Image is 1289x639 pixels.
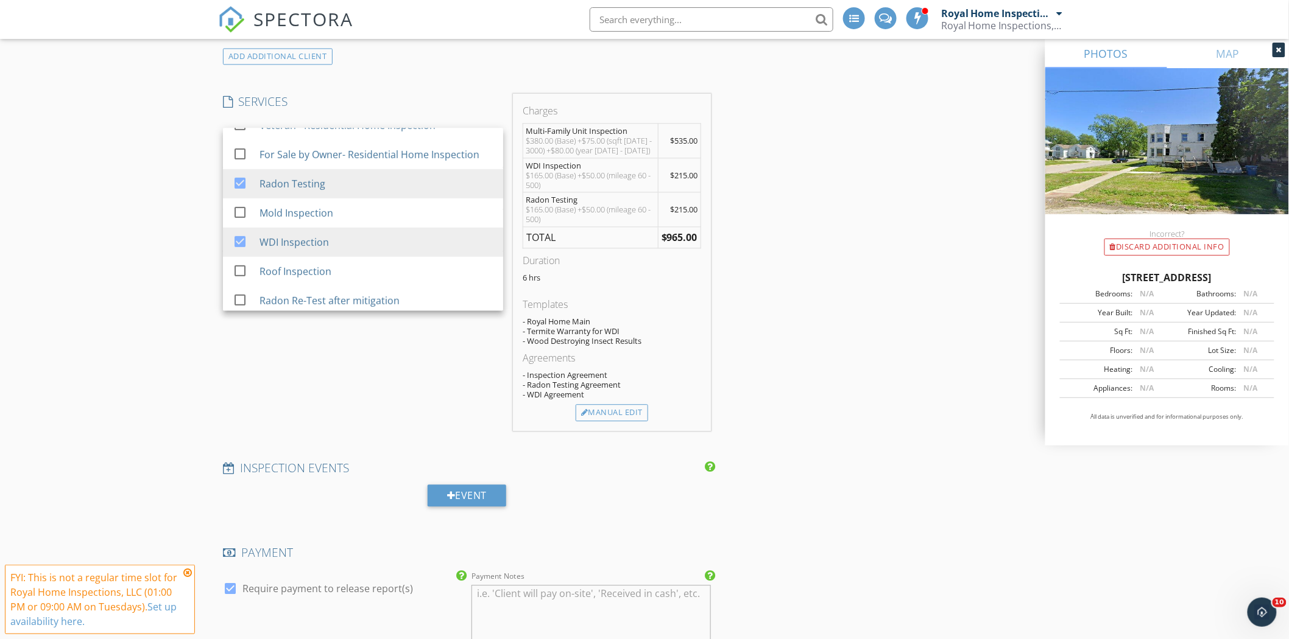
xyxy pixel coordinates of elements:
[260,264,331,279] div: Roof Inspection
[253,6,353,32] span: SPECTORA
[576,404,648,421] div: Manual Edit
[1064,345,1132,356] div: Floors:
[1243,288,1257,299] span: N/A
[223,545,711,560] h4: PAYMENT
[1167,39,1289,68] a: MAP
[1167,383,1236,394] div: Rooms:
[526,204,655,224] div: $165.00 (Base) +$50.00 (mileage 60 - 500)
[1167,345,1236,356] div: Lot Size:
[523,316,701,326] div: - Royal Home Main
[1140,345,1154,355] span: N/A
[1064,307,1132,318] div: Year Built:
[1167,326,1236,337] div: Finished Sq Ft:
[523,389,701,399] div: - WDI Agreement
[526,195,655,204] div: Radon Testing
[1140,326,1154,337] span: N/A
[526,136,655,155] div: $380.00 (Base) +$75.00 (sqft [DATE] - 3000) +$80.00 (year [DATE] - [DATE])
[523,253,701,268] div: Duration
[260,176,325,191] div: Radon Testing
[523,351,701,365] div: Agreements
[526,161,655,170] div: WDI Inspection
[1045,68,1289,243] img: streetview
[523,297,701,312] div: Templates
[590,7,833,32] input: Search everything...
[1167,364,1236,375] div: Cooling:
[526,170,655,190] div: $165.00 (Base) +$50.00 (mileage 60 - 500)
[260,235,329,250] div: WDI Inspection
[523,370,701,380] div: - Inspection Agreement
[523,380,701,389] div: - Radon Testing Agreement
[523,336,701,346] div: - Wood Destroying Insect Results
[1045,39,1167,68] a: PHOTOS
[1140,383,1154,393] span: N/A
[523,227,659,248] td: TOTAL
[10,570,180,629] div: FYI: This is not a regular time slot for Royal Home Inspections, LLC (01:00 PM or 09:00 AM on Tue...
[223,48,333,65] div: ADD ADDITIONAL client
[662,231,697,244] strong: $965.00
[260,293,400,308] div: Radon Re-Test after mitigation
[1140,364,1154,374] span: N/A
[1243,326,1257,337] span: N/A
[1064,364,1132,375] div: Heating:
[1045,229,1289,239] div: Incorrect?
[671,204,698,215] span: $215.00
[523,326,701,336] div: - Termite Warranty for WDI
[671,135,698,146] span: $535.00
[523,103,701,118] div: Charges
[1243,307,1257,318] span: N/A
[1064,326,1132,337] div: Sq Ft:
[223,94,503,110] h4: SERVICES
[1248,598,1277,627] iframe: Intercom live chat
[1243,383,1257,393] span: N/A
[1140,288,1154,299] span: N/A
[1243,364,1257,374] span: N/A
[941,7,1054,19] div: Royal Home Inspections, LLC
[260,147,479,162] div: For Sale by Owner- Residential Home Inspection
[218,6,245,33] img: The Best Home Inspection Software - Spectora
[1060,413,1274,421] p: All data is unverified and for informational purposes only.
[223,460,711,476] h4: INSPECTION EVENTS
[671,170,698,181] span: $215.00
[1064,288,1132,299] div: Bedrooms:
[1167,288,1236,299] div: Bathrooms:
[1273,598,1287,607] span: 10
[1064,383,1132,394] div: Appliances:
[526,126,655,136] div: Multi-Family Unit Inspection
[1167,307,1236,318] div: Year Updated:
[523,273,701,282] p: 6 hrs
[1060,270,1274,285] div: [STREET_ADDRESS]
[428,484,506,506] div: Event
[941,19,1063,32] div: Royal Home Inspections, LLC
[1140,307,1154,318] span: N/A
[1104,239,1230,256] div: Discard Additional info
[242,582,413,595] label: Require payment to release report(s)
[260,206,333,220] div: Mold Inspection
[218,16,353,42] a: SPECTORA
[1243,345,1257,355] span: N/A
